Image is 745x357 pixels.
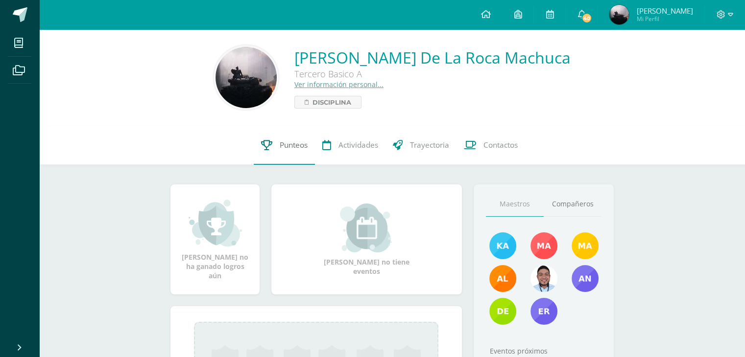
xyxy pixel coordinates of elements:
img: a2e0ca929f695f4a354b935a2dc3553e.png [609,5,629,24]
img: d015825c49c7989f71d1fd9a85bb1a15.png [489,265,516,292]
img: c020eebe47570ddd332f87e65077e1d5.png [530,232,557,259]
a: [PERSON_NAME] De La Roca Machuca [294,47,571,68]
div: Tercero Basico A [294,68,571,80]
span: Contactos [483,140,518,150]
a: Maestros [486,192,544,217]
img: 1c285e60f6ff79110def83009e9e501a.png [489,232,516,259]
div: Eventos próximos [486,346,601,356]
img: a7b23dcea14b35f9bfe955e27e35b100.png [216,47,277,108]
img: 5b69ea46538634a852163c0590dc3ff7.png [572,265,599,292]
span: 40 [581,13,592,23]
img: 3b51858fa93919ca30eb1aad2d2e7161.png [530,298,557,325]
div: [PERSON_NAME] no ha ganado logros aún [180,199,250,280]
a: Punteos [254,126,315,165]
span: Mi Perfil [636,15,693,23]
img: event_small.png [340,203,393,252]
div: [PERSON_NAME] no tiene eventos [318,203,416,276]
span: Punteos [280,140,308,150]
span: [PERSON_NAME] [636,6,693,16]
a: Compañeros [544,192,601,217]
span: Trayectoria [410,140,449,150]
img: achievement_small.png [189,199,242,247]
img: f5bcdfe112135d8e2907dab10a7547e4.png [572,232,599,259]
a: Disciplina [294,96,361,109]
a: Ver información personal... [294,80,384,89]
img: 6bf64b0700033a2ca3395562ad6aa597.png [530,265,557,292]
a: Actividades [315,126,385,165]
span: Disciplina [312,96,351,108]
span: Actividades [338,140,378,150]
img: 13db4c08e544ead93a1678712b735bab.png [489,298,516,325]
a: Trayectoria [385,126,457,165]
a: Contactos [457,126,525,165]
